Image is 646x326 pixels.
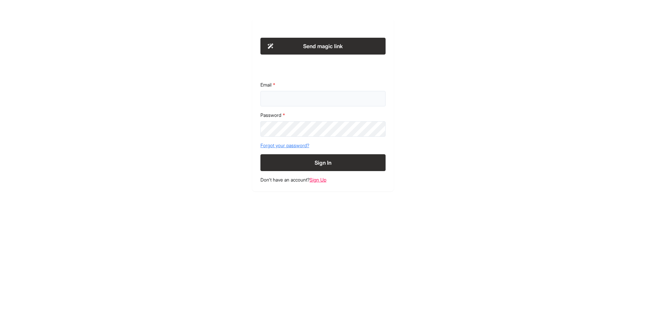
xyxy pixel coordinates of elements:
a: Forgot your password? [260,142,386,149]
footer: Don't have an account? [260,176,386,183]
label: Email [260,81,386,88]
a: Sign Up [310,177,326,183]
button: Sign In [260,154,386,171]
button: Send magic link [260,38,386,55]
label: Password [260,112,386,119]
